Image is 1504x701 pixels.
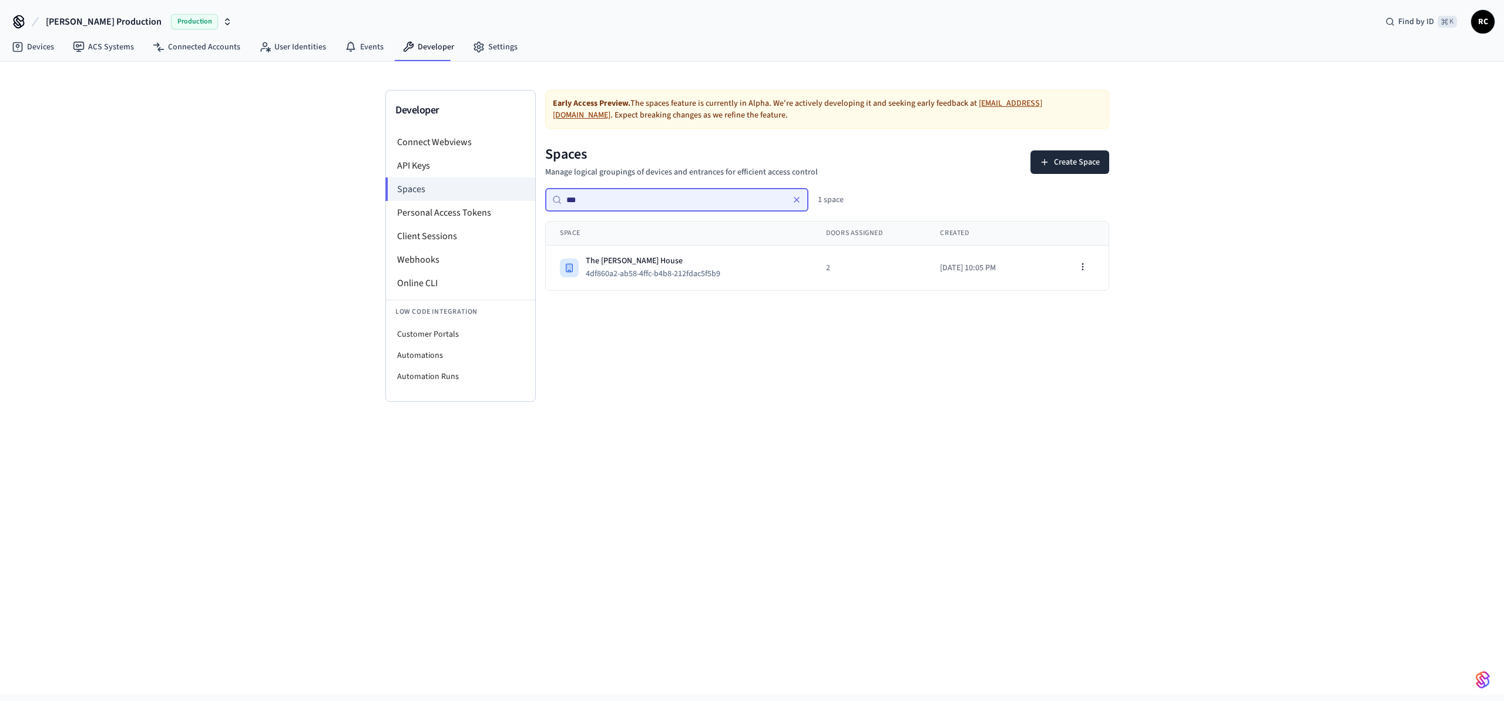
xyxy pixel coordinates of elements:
[385,177,535,201] li: Spaces
[812,246,926,291] td: 2
[386,248,535,271] li: Webhooks
[386,345,535,366] li: Automations
[386,366,535,387] li: Automation Runs
[546,222,812,246] th: Space
[1438,16,1457,28] span: ⌘ K
[63,36,143,58] a: ACS Systems
[1030,150,1109,174] button: Create Space
[386,324,535,345] li: Customer Portals
[386,224,535,248] li: Client Sessions
[553,98,1042,121] a: [EMAIL_ADDRESS][DOMAIN_NAME]
[386,201,535,224] li: Personal Access Tokens
[926,246,1039,291] td: [DATE] 10:05 PM
[1476,670,1490,689] img: SeamLogoGradient.69752ec5.svg
[586,255,730,267] div: The [PERSON_NAME] House
[464,36,527,58] a: Settings
[812,222,926,246] th: Doors Assigned
[386,300,535,324] li: Low Code Integration
[335,36,393,58] a: Events
[393,36,464,58] a: Developer
[1376,11,1466,32] div: Find by ID⌘ K
[545,90,1109,129] div: The spaces feature is currently in Alpha. We're actively developing it and seeking early feedback...
[545,166,818,179] p: Manage logical groupings of devices and entrances for efficient access control
[818,194,844,206] div: 1 space
[386,130,535,154] li: Connect Webviews
[553,98,630,109] strong: Early Access Preview.
[1472,11,1493,32] span: RC
[926,222,1039,246] th: Created
[545,145,818,164] h1: Spaces
[386,154,535,177] li: API Keys
[143,36,250,58] a: Connected Accounts
[395,102,526,119] h3: Developer
[46,15,162,29] span: [PERSON_NAME] Production
[1398,16,1434,28] span: Find by ID
[583,267,732,281] button: 4df860a2-ab58-4ffc-b4b8-212fdac5f5b9
[250,36,335,58] a: User Identities
[386,271,535,295] li: Online CLI
[171,14,218,29] span: Production
[1471,10,1495,33] button: RC
[2,36,63,58] a: Devices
